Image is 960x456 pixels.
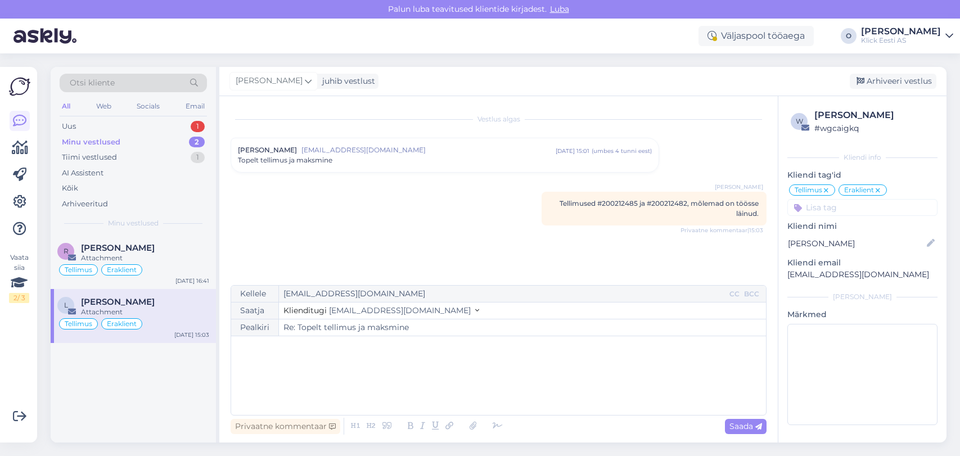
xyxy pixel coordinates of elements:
[81,297,155,307] span: Liina Tanvel
[174,331,209,339] div: [DATE] 15:03
[231,419,340,434] div: Privaatne kommentaar
[698,26,814,46] div: Väljaspool tööaega
[108,218,159,228] span: Minu vestlused
[231,319,279,336] div: Pealkiri
[238,145,297,155] span: [PERSON_NAME]
[64,247,69,255] span: R
[727,289,742,299] div: CC
[279,286,727,302] input: Recepient...
[787,257,938,269] p: Kliendi email
[795,187,822,193] span: Tellimus
[81,253,209,263] div: Attachment
[94,99,114,114] div: Web
[301,145,556,155] span: [EMAIL_ADDRESS][DOMAIN_NAME]
[9,293,29,303] div: 2 / 3
[60,99,73,114] div: All
[62,183,78,194] div: Kõik
[850,74,936,89] div: Arhiveeri vestlus
[107,267,137,273] span: Eraklient
[65,267,92,273] span: Tellimus
[238,155,332,165] span: Topelt tellimus ja maksmine
[787,152,938,162] div: Kliendi info
[236,75,303,87] span: [PERSON_NAME]
[556,147,589,155] div: [DATE] 15:01
[191,152,205,163] div: 1
[62,137,120,148] div: Minu vestlused
[814,109,934,122] div: [PERSON_NAME]
[787,269,938,281] p: [EMAIL_ADDRESS][DOMAIN_NAME]
[788,237,925,250] input: Lisa nimi
[65,320,92,327] span: Tellimus
[62,168,103,179] div: AI Assistent
[729,421,762,431] span: Saada
[62,198,108,210] div: Arhiveeritud
[787,309,938,320] p: Märkmed
[787,169,938,181] p: Kliendi tag'id
[183,99,207,114] div: Email
[81,243,155,253] span: Riho Vahemäe
[796,117,803,125] span: w
[318,75,375,87] div: juhib vestlust
[861,27,953,45] a: [PERSON_NAME]Klick Eesti AS
[715,183,763,191] span: [PERSON_NAME]
[62,152,117,163] div: Tiimi vestlused
[844,187,874,193] span: Eraklient
[175,277,209,285] div: [DATE] 16:41
[64,301,68,309] span: L
[787,199,938,216] input: Lisa tag
[134,99,162,114] div: Socials
[9,76,30,97] img: Askly Logo
[9,252,29,303] div: Vaata siia
[329,305,471,315] span: [EMAIL_ADDRESS][DOMAIN_NAME]
[189,137,205,148] div: 2
[70,77,115,89] span: Otsi kliente
[814,122,934,134] div: # wgcaigkq
[861,36,941,45] div: Klick Eesti AS
[62,121,76,132] div: Uus
[742,289,761,299] div: BCC
[283,305,327,315] span: Klienditugi
[191,121,205,132] div: 1
[283,305,479,317] button: Klienditugi [EMAIL_ADDRESS][DOMAIN_NAME]
[787,292,938,302] div: [PERSON_NAME]
[231,286,279,302] div: Kellele
[81,307,209,317] div: Attachment
[861,27,941,36] div: [PERSON_NAME]
[279,319,766,336] input: Write subject here...
[787,220,938,232] p: Kliendi nimi
[231,303,279,319] div: Saatja
[560,199,759,218] span: Tellimused #200212485 ja #200212482, mõlemad on töösse läinud.
[680,226,763,234] span: Privaatne kommentaar | 15:03
[592,147,652,155] div: ( umbes 4 tunni eest )
[107,320,137,327] span: Eraklient
[841,28,857,44] div: O
[231,114,767,124] div: Vestlus algas
[547,4,573,14] span: Luba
